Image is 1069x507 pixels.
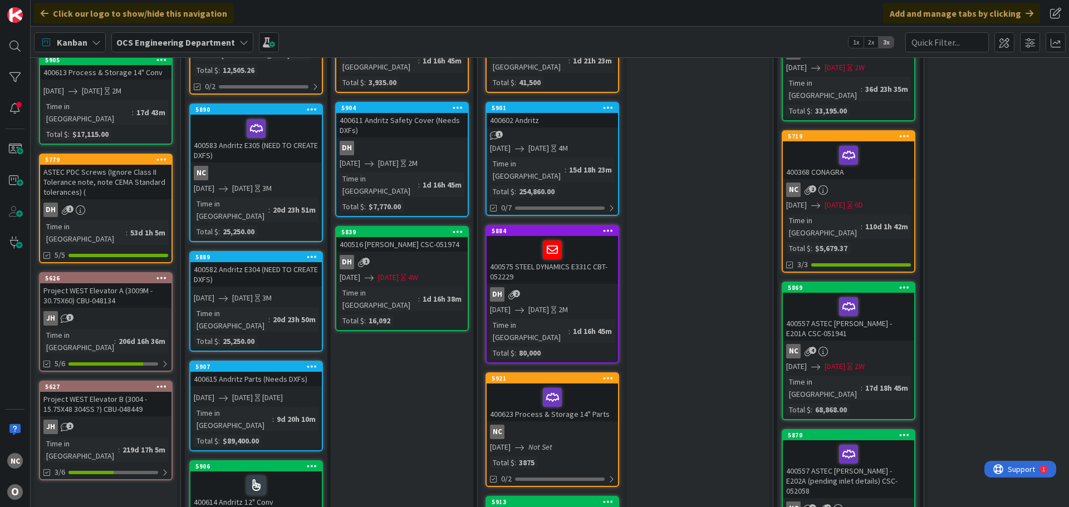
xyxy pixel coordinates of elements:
[570,325,615,337] div: 1d 16h 45m
[783,283,914,293] div: 5869
[195,106,322,114] div: 5890
[340,48,418,73] div: Time in [GEOGRAPHIC_DATA]
[272,413,274,425] span: :
[487,373,618,421] div: 5921400623 Process & Storage 14" Parts
[862,382,911,394] div: 17d 18h 45m
[418,293,420,305] span: :
[825,199,845,211] span: [DATE]
[364,314,366,327] span: :
[408,272,418,283] div: 4W
[786,77,861,101] div: Time in [GEOGRAPHIC_DATA]
[812,105,850,117] div: 33,195.00
[786,376,861,400] div: Time in [GEOGRAPHIC_DATA]
[45,156,171,164] div: 5779
[788,284,914,292] div: 5869
[855,361,865,372] div: 2W
[486,102,619,216] a: 5901400602 Andritz[DATE][DATE]4MTime in [GEOGRAPHIC_DATA]:15d 18h 23mTotal $:254,860.000/7
[492,104,618,112] div: 5901
[340,173,418,197] div: Time in [GEOGRAPHIC_DATA]
[516,185,557,198] div: 254,860.00
[336,141,468,155] div: DH
[490,48,568,73] div: Time in [GEOGRAPHIC_DATA]
[341,104,468,112] div: 5904
[262,392,283,403] div: [DATE]
[194,292,214,304] span: [DATE]
[558,304,568,316] div: 2M
[70,128,111,140] div: $17,115.00
[812,242,850,254] div: $5,679.37
[797,259,808,270] span: 3/3
[270,204,318,216] div: 20d 23h 51m
[783,131,914,179] div: 5719400368 CONAGRA
[190,362,322,386] div: 5907400615 Andritz Parts (Needs DXFs)
[40,311,171,326] div: JH
[132,106,134,119] span: :
[487,226,618,236] div: 5884
[364,76,366,88] span: :
[43,420,58,434] div: JH
[364,200,366,213] span: :
[788,132,914,140] div: 5719
[528,442,552,452] i: Not Set
[270,313,318,326] div: 20d 23h 50m
[232,292,253,304] span: [DATE]
[786,62,807,73] span: [DATE]
[40,203,171,217] div: DH
[43,220,126,245] div: Time in [GEOGRAPHIC_DATA]
[861,83,862,95] span: :
[568,325,570,337] span: :
[194,307,268,332] div: Time in [GEOGRAPHIC_DATA]
[501,473,512,485] span: 0/2
[501,202,512,214] span: 0/7
[336,255,468,269] div: DH
[490,157,565,182] div: Time in [GEOGRAPHIC_DATA]
[362,258,370,265] span: 1
[218,64,220,76] span: :
[418,55,420,67] span: :
[335,102,469,217] a: 5904400611 Andritz Safety Cover (Needs DXFs)DH[DATE][DATE]2MTime in [GEOGRAPHIC_DATA]:1d 16h 45mT...
[340,255,354,269] div: DH
[528,142,549,154] span: [DATE]
[58,4,61,13] div: 1
[783,131,914,141] div: 5719
[268,313,270,326] span: :
[883,3,1040,23] div: Add and manage tabs by clicking
[274,413,318,425] div: 9d 20h 10m
[862,220,911,233] div: 110d 1h 42m
[40,273,171,308] div: 5626Project WEST Elevator A (3009M - 30.75X60) CBU-048134
[487,373,618,383] div: 5921
[786,242,811,254] div: Total $
[487,226,618,284] div: 5884400575 STEEL DYNAMICS E331C CBT-052229
[492,227,618,235] div: 5884
[490,185,514,198] div: Total $
[134,106,168,119] div: 17d 43m
[190,362,322,372] div: 5907
[514,76,516,88] span: :
[783,430,914,440] div: 5870
[43,437,118,462] div: Time in [GEOGRAPHIC_DATA]
[55,358,65,370] span: 5/6
[378,272,399,283] span: [DATE]
[811,403,812,416] span: :
[23,2,51,15] span: Support
[220,225,257,238] div: 25,250.00
[43,128,68,140] div: Total $
[7,7,23,23] img: Visit kanbanzone.com
[336,103,468,113] div: 5904
[43,85,64,97] span: [DATE]
[490,76,514,88] div: Total $
[232,183,253,194] span: [DATE]
[340,314,364,327] div: Total $
[114,335,116,347] span: :
[7,453,23,469] div: NC
[195,462,322,470] div: 5906
[336,227,468,252] div: 5839400516 [PERSON_NAME] CSC-051974
[340,272,360,283] span: [DATE]
[194,198,268,222] div: Time in [GEOGRAPHIC_DATA]
[879,37,894,48] span: 3x
[487,103,618,113] div: 5901
[783,283,914,341] div: 5869400557 ASTEC [PERSON_NAME] - E201A CSC-051941
[786,105,811,117] div: Total $
[786,183,801,197] div: NC
[490,441,511,453] span: [DATE]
